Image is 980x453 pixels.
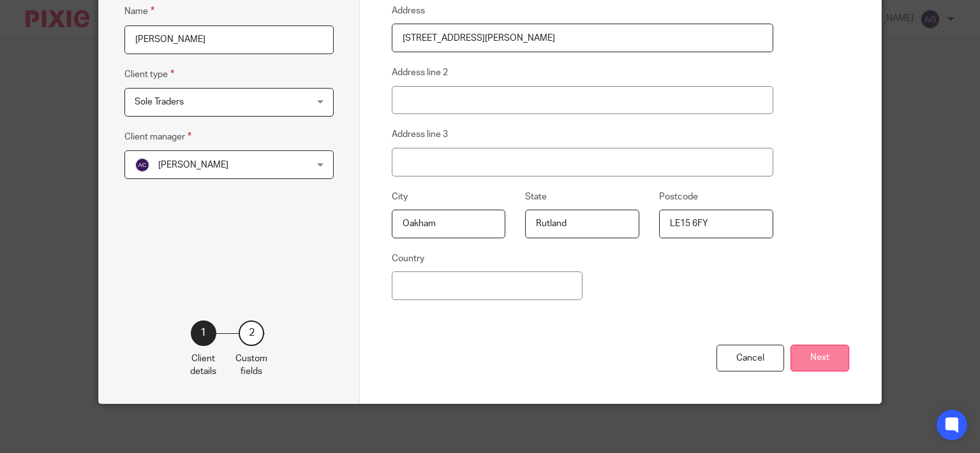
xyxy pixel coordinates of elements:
span: Sole Traders [135,97,184,106]
label: Address line 3 [392,128,448,141]
label: Address [392,4,425,17]
img: svg%3E [135,157,150,173]
button: Next [791,345,849,372]
p: Client details [190,352,216,378]
label: Client type [124,67,174,82]
label: City [392,191,408,203]
label: Client manager [124,129,191,144]
div: Cancel [716,345,784,372]
div: 1 [191,320,216,346]
span: [PERSON_NAME] [158,161,228,169]
label: Country [392,252,424,265]
label: Postcode [659,191,698,203]
p: Custom fields [235,352,267,378]
label: Address line 2 [392,66,448,79]
div: 2 [239,320,264,346]
label: State [525,191,547,203]
label: Name [124,4,154,18]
